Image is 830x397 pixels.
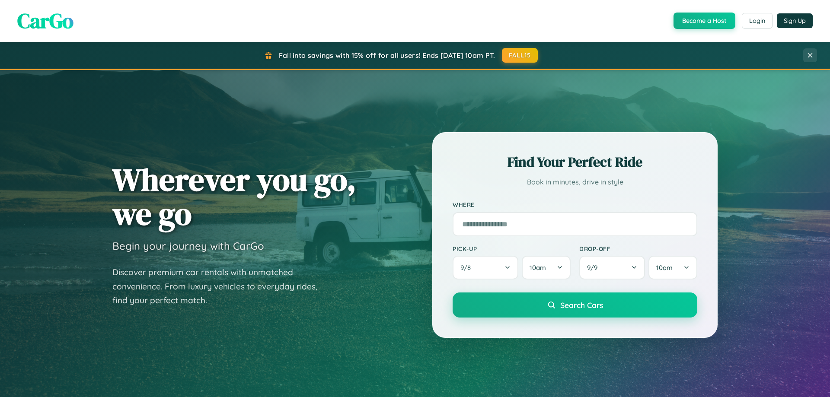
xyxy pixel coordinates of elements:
[279,51,495,60] span: Fall into savings with 15% off for all users! Ends [DATE] 10am PT.
[648,256,697,279] button: 10am
[579,256,645,279] button: 9/9
[17,6,73,35] span: CarGo
[453,256,518,279] button: 9/8
[460,264,475,272] span: 9 / 8
[453,152,697,172] h2: Find Your Perfect Ride
[453,176,697,188] p: Book in minutes, drive in style
[530,264,546,272] span: 10am
[742,13,773,29] button: Login
[112,239,264,252] h3: Begin your journey with CarGo
[587,264,602,272] span: 9 / 9
[656,264,673,272] span: 10am
[502,48,538,63] button: FALL15
[560,300,603,310] span: Search Cars
[674,13,735,29] button: Become a Host
[522,256,571,279] button: 10am
[579,245,697,252] label: Drop-off
[453,201,697,209] label: Where
[453,245,571,252] label: Pick-up
[777,13,813,28] button: Sign Up
[112,265,329,308] p: Discover premium car rentals with unmatched convenience. From luxury vehicles to everyday rides, ...
[112,162,356,231] h1: Wherever you go, we go
[453,292,697,318] button: Search Cars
